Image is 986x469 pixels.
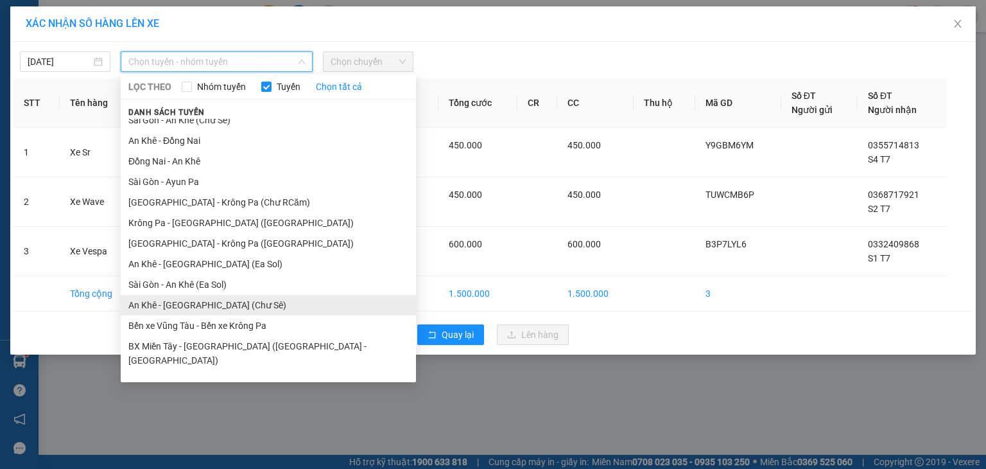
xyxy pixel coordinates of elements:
span: Nhóm tuyến [192,80,251,94]
span: Số ĐT [791,91,816,101]
span: rollback [428,330,437,341]
li: Krông Pa - [GEOGRAPHIC_DATA] ([GEOGRAPHIC_DATA]) [121,213,416,233]
li: BX Krông Pa - BX Miền Tây ([GEOGRAPHIC_DATA] - [GEOGRAPHIC_DATA]) [121,371,416,405]
button: uploadLên hàng [497,324,569,345]
li: Đồng Nai - An Khê [121,151,416,172]
span: Quay lại [442,328,474,342]
span: 0368717921 [868,190,919,200]
span: TUWCMB6P [705,190,754,200]
li: Sài Gòn - Ayun Pa [121,172,416,192]
span: S1 T7 [868,253,890,263]
span: 450.000 [449,190,482,200]
li: Sài Gòn - An Khê (Ea Sol) [121,274,416,295]
span: close [953,19,963,29]
th: Tổng cước [438,78,517,128]
td: 1 [13,128,60,177]
th: CC [557,78,634,128]
th: CR [517,78,557,128]
td: Xe Vespa [60,227,138,276]
span: Danh sách tuyến [121,107,212,118]
span: 0332409868 [868,239,919,249]
span: 450.000 [567,190,601,200]
span: B3P7LYL6 [705,239,747,249]
li: BX Miền Tây - [GEOGRAPHIC_DATA] ([GEOGRAPHIC_DATA] - [GEOGRAPHIC_DATA]) [121,336,416,371]
a: Chọn tất cả [316,80,362,94]
li: An Khê - Đồng Nai [121,130,416,151]
button: Close [940,6,976,42]
span: Người nhận [868,105,917,115]
span: XÁC NHẬN SỐ HÀNG LÊN XE [26,17,159,30]
th: STT [13,78,60,128]
span: down [298,58,306,66]
td: Tổng cộng [60,276,138,312]
span: LỌC THEO [128,80,171,94]
h2: THT23NHM [7,75,103,96]
th: Thu hộ [634,78,695,128]
li: [GEOGRAPHIC_DATA] - Krông Pa ([GEOGRAPHIC_DATA]) [121,233,416,254]
li: An Khê - [GEOGRAPHIC_DATA] (Chư Sê) [121,295,416,315]
button: rollbackQuay lại [417,324,484,345]
b: [DOMAIN_NAME] [171,10,310,31]
span: 450.000 [449,140,482,150]
h2: VP Nhận: [PERSON_NAME] HCM [67,75,310,196]
td: 3 [695,276,781,312]
td: 2 [13,177,60,227]
span: Người gửi [791,105,833,115]
th: Mã GD [695,78,781,128]
span: Chọn tuyến - nhóm tuyến [128,52,305,71]
span: Số ĐT [868,91,892,101]
span: 0355714813 [868,140,919,150]
li: [GEOGRAPHIC_DATA] - Krông Pa (Chư RCăm) [121,192,416,213]
span: Chọn chuyến [331,52,406,71]
li: An Khê - [GEOGRAPHIC_DATA] (Ea Sol) [121,254,416,274]
span: Tuyến [272,80,306,94]
td: Xe Wave [60,177,138,227]
span: S2 T7 [868,204,890,214]
td: 1.500.000 [557,276,634,312]
li: Sài Gòn - An Khê (Chư Sê) [121,110,416,130]
li: Bến xe Vũng Tàu - Bến xe Krông Pa [121,315,416,336]
b: Cô Hai [78,30,136,51]
input: 13/09/2025 [28,55,91,69]
td: Xe Sr [60,128,138,177]
span: 600.000 [567,239,601,249]
th: Tên hàng [60,78,138,128]
span: 450.000 [567,140,601,150]
span: 600.000 [449,239,482,249]
span: S4 T7 [868,154,890,164]
span: Y9GBM6YM [705,140,754,150]
td: 1.500.000 [438,276,517,312]
td: 3 [13,227,60,276]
